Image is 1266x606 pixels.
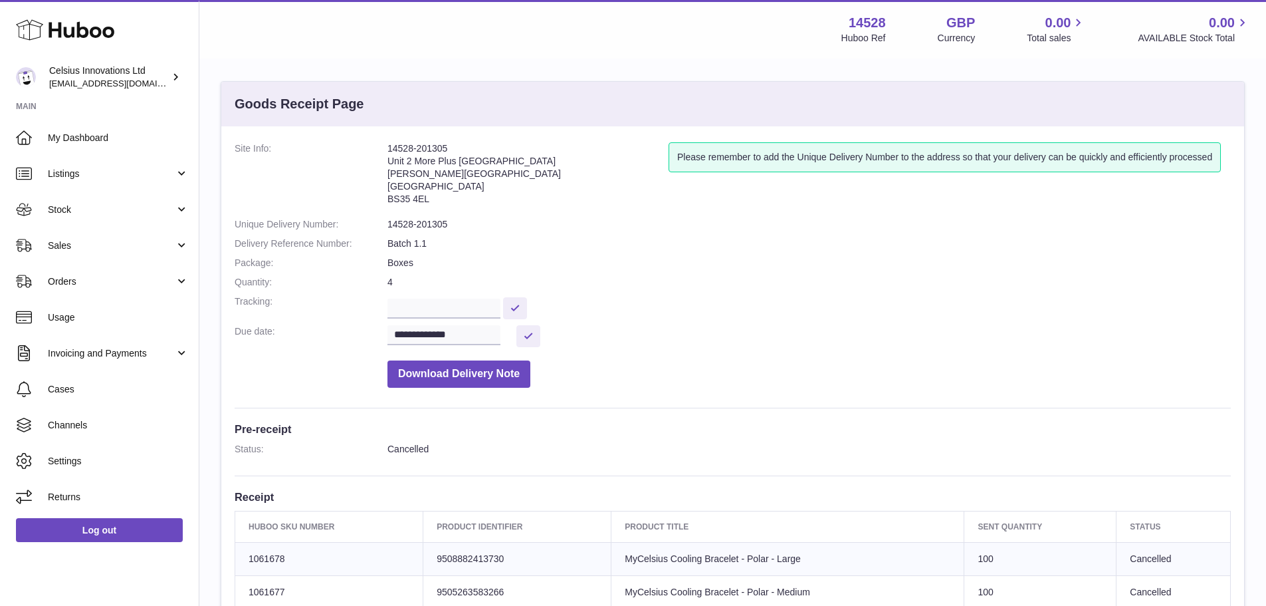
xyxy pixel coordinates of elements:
[235,95,364,113] h3: Goods Receipt Page
[611,511,964,542] th: Product title
[1027,14,1086,45] a: 0.00 Total sales
[48,132,189,144] span: My Dashboard
[48,311,189,324] span: Usage
[1138,32,1250,45] span: AVAILABLE Stock Total
[235,237,387,250] dt: Delivery Reference Number:
[387,257,1231,269] dd: Boxes
[235,257,387,269] dt: Package:
[49,65,169,90] div: Celsius Innovations Ltd
[235,542,423,575] td: 1061678
[964,542,1116,575] td: 100
[849,14,886,32] strong: 14528
[235,325,387,347] dt: Due date:
[48,204,175,216] span: Stock
[48,275,175,288] span: Orders
[841,32,886,45] div: Huboo Ref
[387,218,1231,231] dd: 14528-201305
[1209,14,1235,32] span: 0.00
[1027,32,1086,45] span: Total sales
[669,142,1221,172] div: Please remember to add the Unique Delivery Number to the address so that your delivery can be qui...
[235,276,387,289] dt: Quantity:
[938,32,976,45] div: Currency
[423,542,611,575] td: 9508882413730
[235,443,387,456] dt: Status:
[48,419,189,432] span: Channels
[48,383,189,396] span: Cases
[235,295,387,319] dt: Tracking:
[49,78,195,88] span: [EMAIL_ADDRESS][DOMAIN_NAME]
[16,67,36,87] img: internalAdmin-14528@internal.huboo.com
[387,237,1231,250] dd: Batch 1.1
[423,511,611,542] th: Product Identifier
[387,142,669,212] address: 14528-201305 Unit 2 More Plus [GEOGRAPHIC_DATA] [PERSON_NAME][GEOGRAPHIC_DATA] [GEOGRAPHIC_DATA] ...
[964,511,1116,542] th: Sent Quantity
[16,518,183,542] a: Log out
[48,347,175,360] span: Invoicing and Payments
[48,455,189,468] span: Settings
[1045,14,1071,32] span: 0.00
[1116,511,1231,542] th: Status
[235,422,1231,436] h3: Pre-receipt
[946,14,975,32] strong: GBP
[387,276,1231,289] dd: 4
[235,218,387,231] dt: Unique Delivery Number:
[1116,542,1231,575] td: Cancelled
[1138,14,1250,45] a: 0.00 AVAILABLE Stock Total
[235,511,423,542] th: Huboo SKU Number
[48,168,175,180] span: Listings
[235,142,387,212] dt: Site Info:
[48,491,189,504] span: Returns
[387,361,530,388] button: Download Delivery Note
[387,443,1231,456] dd: Cancelled
[235,490,1231,504] h3: Receipt
[611,542,964,575] td: MyCelsius Cooling Bracelet - Polar - Large
[48,239,175,252] span: Sales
